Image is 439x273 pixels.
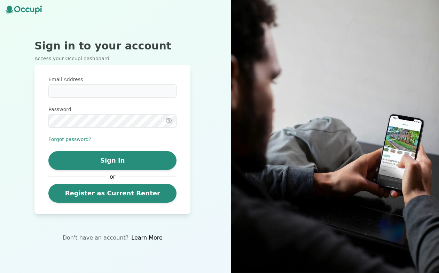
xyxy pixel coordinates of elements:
[48,136,91,143] button: Forgot password?
[34,55,190,62] p: Access your Occupi dashboard
[63,234,129,242] p: Don't have an account?
[48,106,177,113] label: Password
[48,76,177,83] label: Email Address
[48,151,177,170] button: Sign In
[131,234,162,242] a: Learn More
[106,173,119,181] span: or
[48,184,177,203] a: Register as Current Renter
[34,40,190,52] h2: Sign in to your account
